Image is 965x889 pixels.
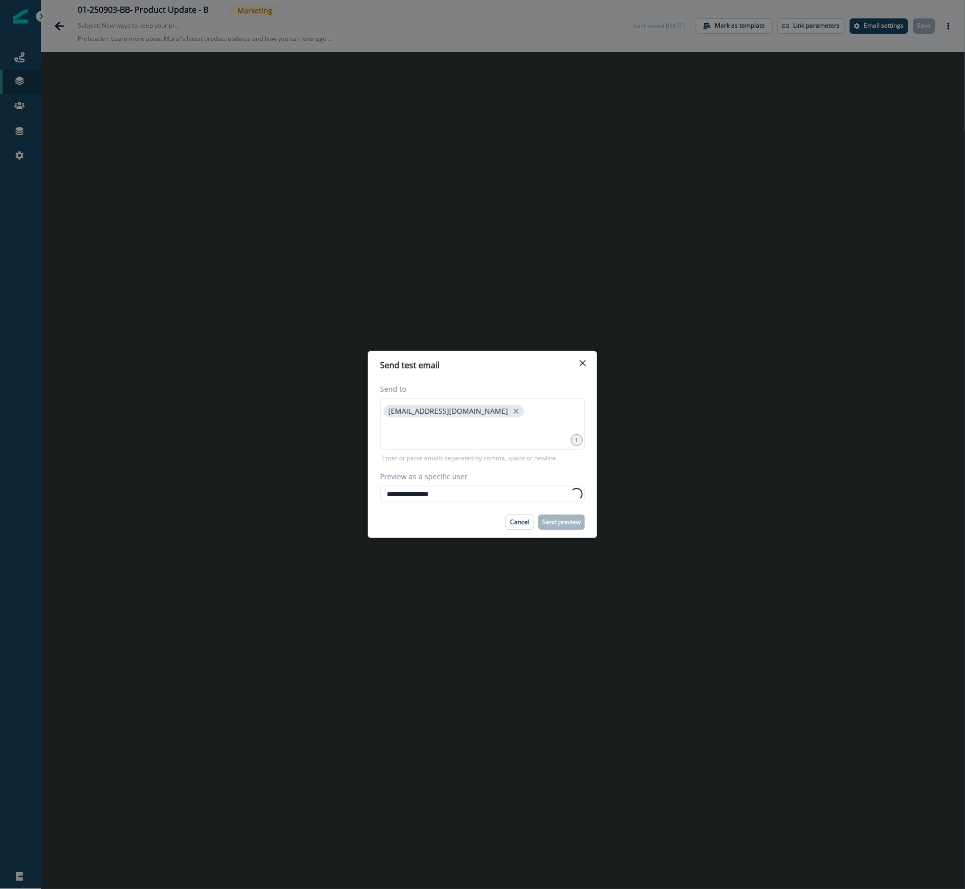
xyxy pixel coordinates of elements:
p: Cancel [510,519,530,526]
p: Send test email [380,359,440,371]
button: Cancel [506,515,534,530]
button: Close [575,355,591,371]
label: Send to [380,384,579,394]
label: Preview as a specific user [380,471,579,482]
div: 1 [571,434,583,446]
button: Send preview [538,515,585,530]
p: Send preview [542,519,581,526]
p: [EMAIL_ADDRESS][DOMAIN_NAME] [388,407,508,416]
p: Enter or paste emails separated by comma, space or newline [380,454,558,463]
button: close [511,406,521,416]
